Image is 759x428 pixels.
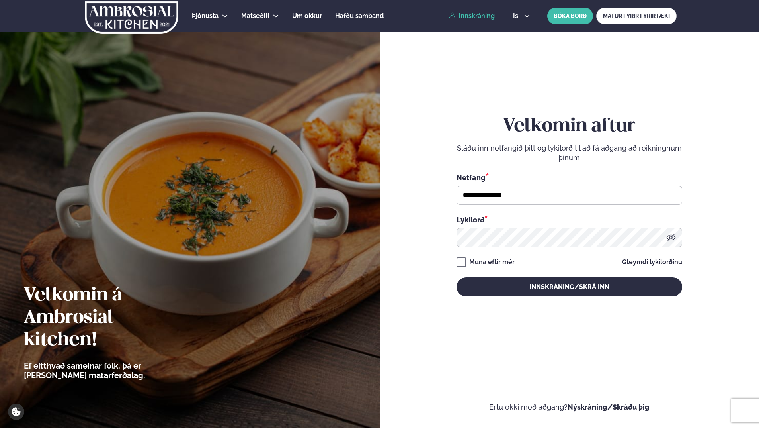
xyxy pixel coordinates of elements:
a: Um okkur [292,11,322,21]
h2: Velkomin á Ambrosial kitchen! [24,285,189,351]
a: Cookie settings [8,404,24,420]
a: MATUR FYRIR FYRIRTÆKI [596,8,677,24]
div: Lykilorð [457,214,682,225]
span: Matseðill [241,12,269,20]
button: is [507,13,537,19]
span: is [513,13,521,19]
a: Hafðu samband [335,11,384,21]
p: Sláðu inn netfangið þitt og lykilorð til að fá aðgang að reikningnum þínum [457,143,682,163]
p: Ef eitthvað sameinar fólk, þá er [PERSON_NAME] matarferðalag. [24,361,189,380]
a: Matseðill [241,11,269,21]
button: Innskráning/Skrá inn [457,277,682,296]
div: Netfang [457,172,682,183]
h2: Velkomin aftur [457,115,682,137]
a: Þjónusta [192,11,219,21]
a: Nýskráning/Skráðu þig [568,403,650,411]
a: Innskráning [449,12,495,20]
img: logo [84,1,179,34]
p: Ertu ekki með aðgang? [404,402,736,412]
a: Gleymdi lykilorðinu [622,259,682,265]
button: BÓKA BORÐ [547,8,593,24]
span: Um okkur [292,12,322,20]
span: Þjónusta [192,12,219,20]
span: Hafðu samband [335,12,384,20]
